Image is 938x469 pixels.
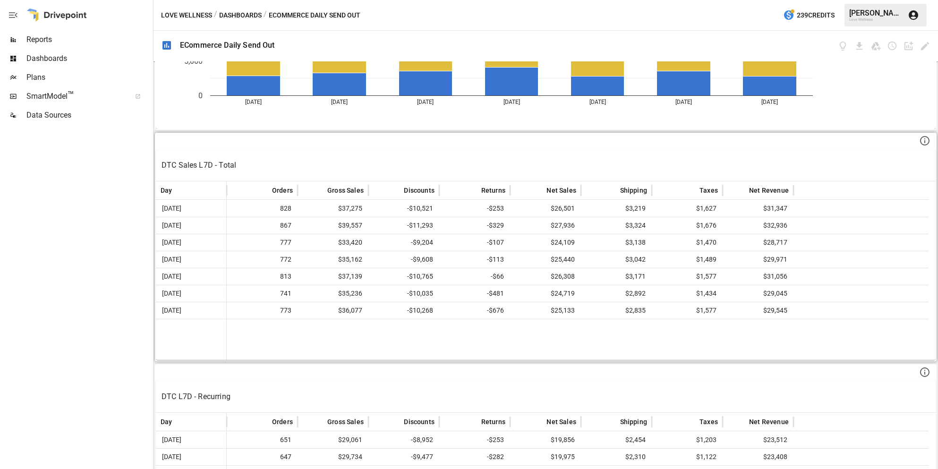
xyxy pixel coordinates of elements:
span: ™ [68,89,74,101]
span: [DATE] [161,302,183,319]
span: -$10,521 [373,200,435,217]
span: $29,545 [727,302,789,319]
span: $32,936 [727,217,789,234]
span: Taxes [699,186,718,195]
span: -$10,268 [373,302,435,319]
span: Plans [26,72,151,83]
p: DTC Sales L7D - Total [162,160,930,171]
button: 239Credits [779,7,838,24]
span: 777 [231,234,293,251]
button: Sort [532,415,546,428]
span: -$676 [444,302,505,319]
span: $1,489 [657,251,718,268]
span: $24,719 [515,285,576,302]
span: SmartModel [26,91,125,102]
span: $2,835 [586,302,647,319]
span: 741 [231,285,293,302]
span: Data Sources [26,110,151,121]
span: Returns [481,186,505,195]
span: Net Sales [546,186,576,195]
button: Add widget [903,41,914,51]
span: Orders [272,417,293,426]
span: Net Sales [546,417,576,426]
span: $3,171 [586,268,647,285]
span: $2,310 [586,449,647,465]
button: Sort [173,184,187,197]
span: Gross Sales [327,186,364,195]
span: [DATE] [161,251,183,268]
span: -$10,035 [373,285,435,302]
button: Sort [313,184,326,197]
button: Sort [735,184,748,197]
span: -$8,952 [373,432,435,448]
span: $1,577 [657,302,718,319]
button: Sort [258,184,271,197]
button: Sort [390,415,403,428]
text: [DATE] [761,99,778,105]
span: Shipping [620,417,647,426]
span: [DATE] [161,217,183,234]
span: $28,717 [727,234,789,251]
span: $1,203 [657,432,718,448]
div: [PERSON_NAME] [849,9,902,17]
button: Sort [532,184,546,197]
span: $37,139 [302,268,364,285]
span: $29,045 [727,285,789,302]
span: -$9,204 [373,234,435,251]
span: 647 [231,449,293,465]
span: 772 [231,251,293,268]
span: [DATE] [161,449,183,465]
span: $1,627 [657,200,718,217]
p: DTC L7D - Recurring [162,391,930,402]
span: -$66 [444,268,505,285]
span: [DATE] [161,268,183,285]
span: $1,470 [657,234,718,251]
span: [DATE] [161,285,183,302]
span: -$253 [444,200,505,217]
button: Love Wellness [161,9,212,21]
span: -$329 [444,217,505,234]
button: Sort [258,415,271,428]
button: Sort [173,415,187,428]
text: 5,000 [184,57,203,66]
text: [DATE] [245,99,262,105]
span: $35,236 [302,285,364,302]
button: Sort [467,184,480,197]
span: $29,061 [302,432,364,448]
span: $23,408 [727,449,789,465]
span: -$11,293 [373,217,435,234]
button: Sort [685,184,699,197]
span: -$253 [444,432,505,448]
span: Net Revenue [749,186,789,195]
span: Taxes [699,417,718,426]
span: Gross Sales [327,417,364,426]
span: Discounts [404,417,435,426]
span: $25,133 [515,302,576,319]
button: Sort [735,415,748,428]
text: [DATE] [589,99,606,105]
span: [DATE] [161,432,183,448]
div: Love Wellness [849,17,902,22]
div: / [214,9,217,21]
span: 239 Credits [797,9,835,21]
span: Net Revenue [749,417,789,426]
span: 867 [231,217,293,234]
span: $24,109 [515,234,576,251]
span: -$9,477 [373,449,435,465]
span: 828 [231,200,293,217]
span: $1,676 [657,217,718,234]
span: 813 [231,268,293,285]
button: Sort [390,184,403,197]
text: 0 [198,91,203,100]
span: $2,892 [586,285,647,302]
span: -$113 [444,251,505,268]
span: $2,454 [586,432,647,448]
text: [DATE] [503,99,520,105]
span: $19,856 [515,432,576,448]
span: Day [161,186,172,195]
span: [DATE] [161,234,183,251]
span: $3,219 [586,200,647,217]
text: [DATE] [675,99,692,105]
button: Save as Google Doc [870,41,881,51]
span: $29,734 [302,449,364,465]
